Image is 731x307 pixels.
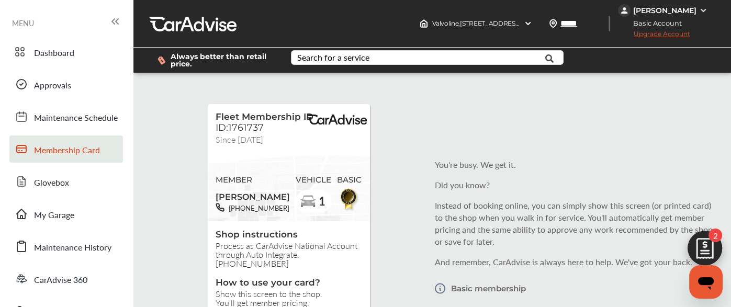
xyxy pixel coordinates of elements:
[216,175,290,185] span: MEMBER
[34,79,71,93] span: Approvals
[9,135,123,163] a: Membership Card
[216,277,362,289] span: How to use your card?
[216,241,362,268] span: Process as CarAdvise National Account through Auto Integrate. [PHONE_NUMBER]
[9,265,123,292] a: CarAdvise 360
[420,19,428,28] img: header-home-logo.8d720a4f.svg
[296,175,331,185] span: VEHICLE
[171,53,274,67] span: Always better than retail price.
[12,19,34,27] span: MENU
[633,6,696,15] div: [PERSON_NAME]
[34,274,87,287] span: CarAdvise 360
[435,158,716,170] p: You're busy. We get it.
[680,226,730,276] img: edit-cartIcon.11d11f9a.svg
[224,203,289,213] span: [PHONE_NUMBER]
[297,53,369,62] div: Search for a service
[216,122,264,133] span: ID:1761737
[435,276,445,301] img: Vector.a173687b.svg
[432,19,634,27] span: Valvoline , [STREET_ADDRESS] [GEOGRAPHIC_DATA] , CT 06851-4109
[318,195,325,208] span: 1
[9,38,123,65] a: Dashboard
[9,168,123,195] a: Glovebox
[34,47,74,60] span: Dashboard
[549,19,557,28] img: location_vector.a44bc228.svg
[9,103,123,130] a: Maintenance Schedule
[619,18,690,29] span: Basic Account
[300,194,317,210] img: car-basic.192fe7b4.svg
[34,176,69,190] span: Glovebox
[216,289,362,298] span: Show this screen to the shop.
[435,179,716,191] p: Did you know?
[699,6,707,15] img: WGsFRI8htEPBVLJbROoPRyZpYNWhNONpIPPETTm6eUC0GeLEiAAAAAElFTkSuQmCC
[9,233,123,260] a: Maintenance History
[9,71,123,98] a: Approvals
[618,30,690,43] span: Upgrade Account
[609,16,610,31] img: header-divider.bc55588e.svg
[9,200,123,228] a: My Garage
[451,284,526,293] p: Basic membership
[216,133,263,142] span: Since [DATE]
[158,56,165,65] img: dollor_label_vector.a70140d1.svg
[618,4,631,17] img: jVpblrzwTbfkPYzPPzSLxeg0AAAAASUVORK5CYII=
[34,209,74,222] span: My Garage
[708,229,722,242] span: 2
[216,229,362,241] span: Shop instructions
[306,115,368,125] img: BasicPremiumLogo.8d547ee0.svg
[34,111,118,125] span: Maintenance Schedule
[435,199,716,247] p: Instead of booking online, you can simply show this screen (or printed card) to the shop when you...
[34,241,111,255] span: Maintenance History
[216,203,224,212] img: phone-black.37208b07.svg
[689,265,723,299] iframe: Button to launch messaging window
[216,111,313,122] span: Fleet Membership ID
[216,188,290,203] span: [PERSON_NAME]
[435,256,716,268] p: And remember, CarAdvise is always here to help. We've got your back.
[338,187,361,212] img: BasicBadge.31956f0b.svg
[524,19,532,28] img: header-down-arrow.9dd2ce7d.svg
[34,144,100,157] span: Membership Card
[337,175,362,185] span: BASIC
[216,298,362,307] span: You'll get member pricing.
